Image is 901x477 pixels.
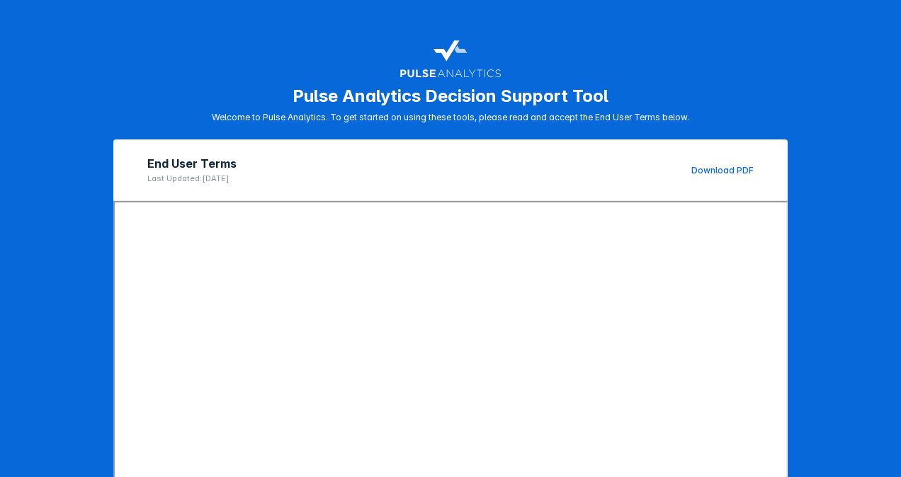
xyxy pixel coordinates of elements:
[147,156,237,171] h2: End User Terms
[212,112,690,122] p: Welcome to Pulse Analytics. To get started on using these tools, please read and accept the End U...
[691,165,754,176] a: Download PDF
[293,86,608,106] h1: Pulse Analytics Decision Support Tool
[147,173,237,183] p: Last Updated: [DATE]
[399,34,501,80] img: pulse-logo-user-terms.svg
